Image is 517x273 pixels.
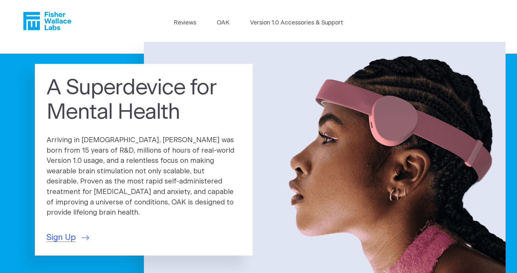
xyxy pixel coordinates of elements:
a: Reviews [174,18,196,27]
p: Arriving in [DEMOGRAPHIC_DATA], [PERSON_NAME] was born from 15 years of R&D, millions of hours of... [47,135,241,218]
h1: A Superdevice for Mental Health [47,76,241,125]
a: Sign Up [47,232,89,244]
span: Sign Up [47,232,76,244]
a: Version 1.0 Accessories & Support [250,18,343,27]
a: OAK [217,18,229,27]
a: Fisher Wallace [23,12,71,30]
